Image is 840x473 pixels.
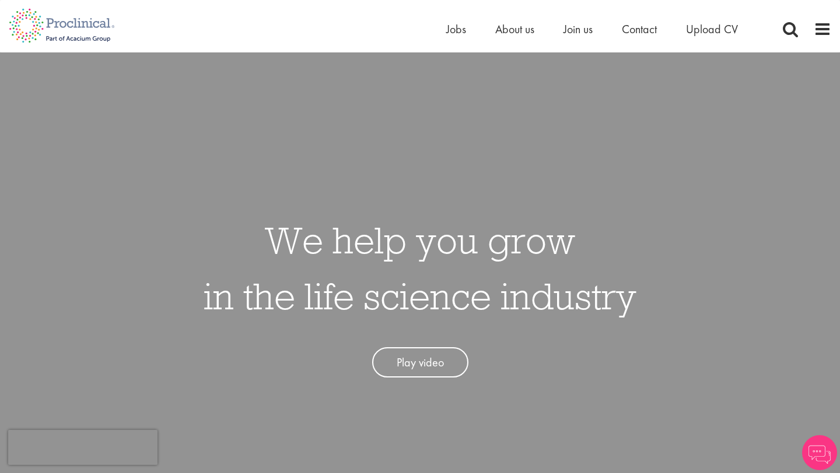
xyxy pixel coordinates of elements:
[372,347,468,378] a: Play video
[563,22,593,37] a: Join us
[495,22,534,37] a: About us
[686,22,738,37] a: Upload CV
[802,435,837,470] img: Chatbot
[622,22,657,37] a: Contact
[446,22,466,37] a: Jobs
[204,212,636,324] h1: We help you grow in the life science industry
